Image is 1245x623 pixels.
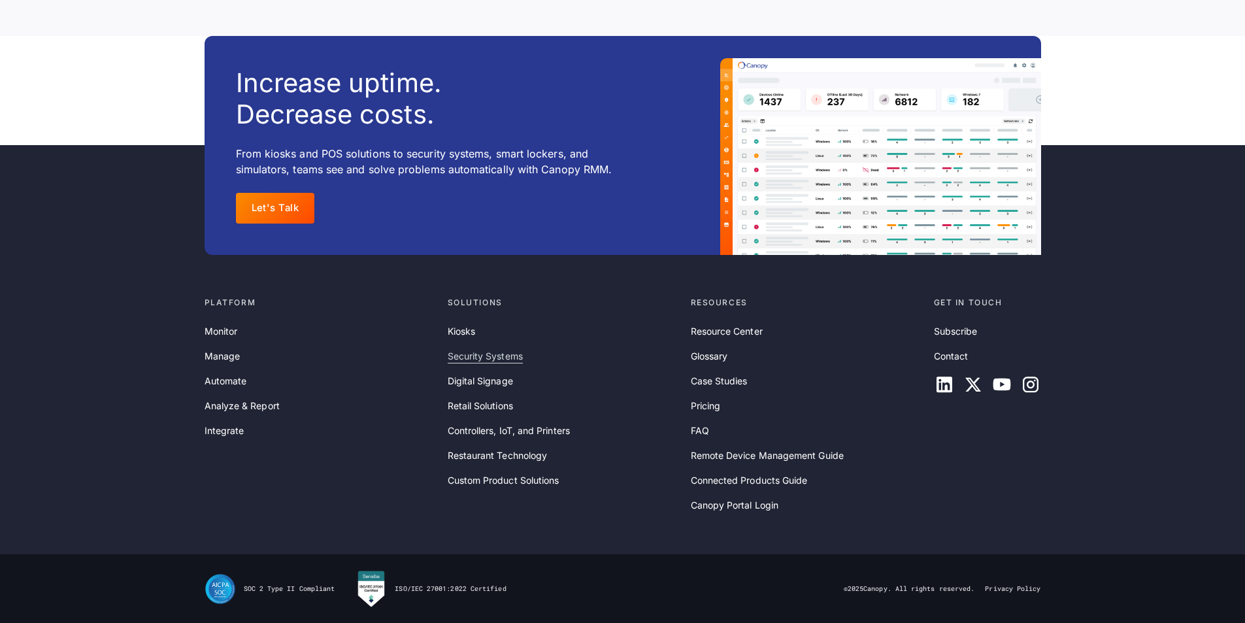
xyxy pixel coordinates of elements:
[395,584,506,594] div: ISO/IEC 27001:2022 Certified
[205,324,238,339] a: Monitor
[448,374,513,388] a: Digital Signage
[448,324,475,339] a: Kiosks
[934,297,1041,309] div: Get in touch
[236,146,638,177] p: From kiosks and POS solutions to security systems, smart lockers, and simulators, teams see and s...
[205,399,280,413] a: Analyze & Report
[448,399,513,413] a: Retail Solutions
[691,374,748,388] a: Case Studies
[691,399,721,413] a: Pricing
[205,573,236,605] img: SOC II Type II Compliance Certification for Canopy Remote Device Management
[691,448,844,463] a: Remote Device Management Guide
[448,473,559,488] a: Custom Product Solutions
[848,584,863,593] span: 2025
[205,349,240,363] a: Manage
[691,473,808,488] a: Connected Products Guide
[236,67,442,130] h3: Increase uptime. Decrease costs.
[691,324,763,339] a: Resource Center
[448,297,680,309] div: Solutions
[448,349,523,363] a: Security Systems
[244,584,335,594] div: SOC 2 Type II Compliant
[985,584,1040,594] a: Privacy Policy
[356,570,387,608] img: Canopy RMM is Sensiba Certified for ISO/IEC
[691,498,779,513] a: Canopy Portal Login
[205,424,244,438] a: Integrate
[691,349,728,363] a: Glossary
[236,193,315,224] a: Let's Talk
[844,584,975,594] div: © Canopy. All rights reserved.
[934,324,978,339] a: Subscribe
[448,448,548,463] a: Restaurant Technology
[205,297,437,309] div: Platform
[448,424,570,438] a: Controllers, IoT, and Printers
[205,374,247,388] a: Automate
[691,297,923,309] div: Resources
[934,349,969,363] a: Contact
[691,424,709,438] a: FAQ
[720,58,1041,255] img: A Canopy dashboard example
